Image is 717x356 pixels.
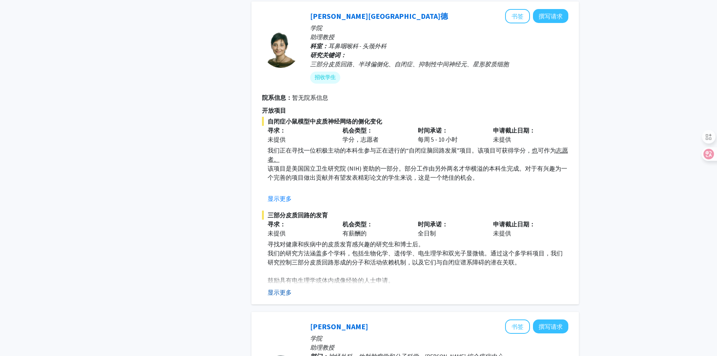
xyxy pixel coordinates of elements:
button: 显示更多 [268,288,292,297]
font: 寻找对健康和疾病中的皮质发育感兴趣的研究生和博士后。 [268,240,424,248]
font: 三部分皮质回路、半球偏侧化、自闭症、抑制性中间神经元、星形胶质细胞 [310,60,509,68]
font: 寻求： [268,220,286,228]
font: 机会类型： [343,127,373,134]
font: 我们的研究方法涵盖多个学科，包括生物化学、遗传学、电生理学和双光子显微镜。通过这个多学科项目，我们研究控制三部分皮质回路形成的分子和活动依赖机制，以及它们与自闭症谱系障碍的潜在关联。 [268,249,563,266]
font: 申请截止日期： [493,220,535,228]
font: 申请截止日期： [493,127,535,134]
font: 三部分皮质回路的发育 [268,211,328,219]
iframe: 聊天 [6,322,32,350]
font: 学院 [310,24,322,32]
font: 未提供 [268,229,286,237]
font: 未提供 [493,136,511,143]
font: 时间承诺： [418,127,448,134]
font: 自闭症小鼠模型中皮质神经网络的侧化变化 [268,118,382,125]
font: 院系信息： [262,94,292,101]
font: 鼓励具有电生理学或体内成像经验的人士申请。 [268,277,394,284]
font: 也 [532,147,538,154]
font: 未提供 [268,136,286,143]
font: 耳鼻咽喉科 - 头颈外科 [328,42,387,50]
font: 暂无院系信息 [292,94,328,101]
button: 向 Tara Deemyad 撰写请求 [533,9,568,23]
font: 助理教授 [310,33,334,41]
font: 科室： [310,42,328,50]
font: 开放项目 [262,107,286,114]
font: 显示更多 [268,195,292,202]
font: 撰写请求 [539,12,563,20]
font: 书签 [511,323,524,330]
font: 可作为 [538,147,556,154]
font: 时间承诺： [418,220,448,228]
font: 招收学生 [315,74,336,81]
font: 志愿者。 [268,147,568,163]
font: 该项目是美国国立卫生研究院 (NIH) 资助的一部分。部分工作由另外两名才华横溢的本科生完成。对于有兴趣为一个完善的项目做出贡献并有望发表精彩论文的学生来说，这是一个绝佳的机会。 [268,165,567,181]
font: 显示更多 [268,289,292,296]
button: 将 Raj Mukherjee 添加到书签 [505,319,530,334]
font: 研究关键词： [310,51,346,59]
font: 学院 [310,335,322,342]
a: [PERSON_NAME][GEOGRAPHIC_DATA]德 [310,11,448,21]
button: 将 Tara Deemyad 添加到书签 [505,9,530,23]
font: 未提供 [493,229,511,237]
font: 机会类型： [343,220,373,228]
font: 每周 5 - 10 小时 [418,136,458,143]
a: [PERSON_NAME] [310,322,368,331]
font: 寻求： [268,127,286,134]
button: 显示更多 [268,194,292,203]
button: 向 Raj Mukherjee 撰写请求 [533,319,568,333]
font: 有薪酬的 [343,229,367,237]
font: 我们正在寻找一位积极主动的本科生参与正在进行的“自闭症脑回路发展”项目。该项目可获得学分， [268,147,532,154]
font: 书签 [511,12,524,20]
font: 学分，志愿者 [343,136,379,143]
font: 助理教授 [310,344,334,351]
font: 撰写请求 [539,323,563,330]
font: 全日制 [418,229,436,237]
